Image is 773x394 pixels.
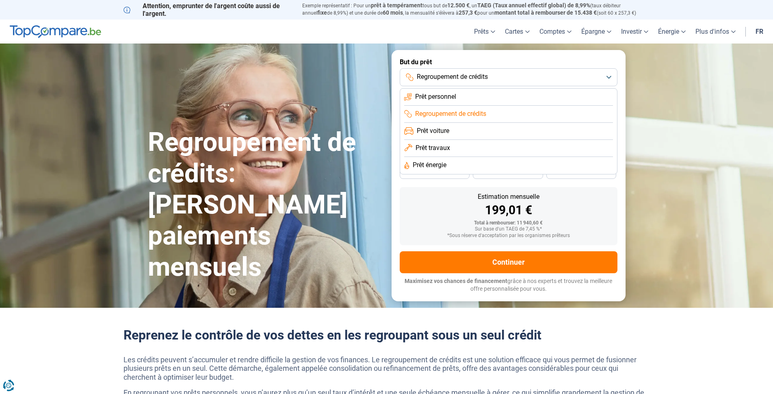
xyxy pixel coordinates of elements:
span: 60 mois [383,9,403,16]
span: fixe [317,9,327,16]
span: montant total à rembourser de 15.438 € [494,9,597,16]
span: 257,3 € [459,9,477,16]
h2: Reprenez le contrôle de vos dettes en les regroupant sous un seul crédit [123,327,650,343]
span: 24 mois [572,170,590,175]
span: Prêt personnel [415,92,456,101]
a: Épargne [576,20,616,44]
h1: Regroupement de crédits: [PERSON_NAME] paiements mensuels [148,127,382,283]
p: Exemple représentatif : Pour un tous but de , un (taux débiteur annuel de 8,99%) et une durée de ... [302,2,650,17]
span: Regroupement de crédits [415,109,486,118]
span: 30 mois [499,170,517,175]
a: Énergie [653,20,691,44]
div: Total à rembourser: 11 940,60 € [406,220,611,226]
button: Continuer [400,251,617,273]
label: But du prêt [400,58,617,66]
p: Attention, emprunter de l'argent coûte aussi de l'argent. [123,2,292,17]
a: Prêts [469,20,500,44]
div: 199,01 € [406,204,611,216]
span: 12.500 € [447,2,470,9]
span: TAEG (Taux annuel effectif global) de 8,99% [477,2,590,9]
p: Les crédits peuvent s’accumuler et rendre difficile la gestion de vos finances. Le regroupement d... [123,355,650,382]
div: Estimation mensuelle [406,194,611,200]
span: Prêt voiture [417,126,449,135]
button: Regroupement de crédits [400,68,617,86]
span: Prêt énergie [413,161,446,170]
span: Regroupement de crédits [417,72,488,81]
span: Prêt travaux [416,144,450,152]
span: Maximisez vos chances de financement [405,278,507,284]
a: fr [751,20,768,44]
a: Investir [616,20,653,44]
div: Sur base d'un TAEG de 7,45 %* [406,226,611,232]
a: Cartes [500,20,535,44]
img: TopCompare [10,25,101,38]
span: prêt à tempérament [371,2,422,9]
span: 36 mois [426,170,444,175]
a: Plus d'infos [691,20,741,44]
div: *Sous réserve d'acceptation par les organismes prêteurs [406,233,611,239]
p: grâce à nos experts et trouvez la meilleure offre personnalisée pour vous. [400,277,617,293]
a: Comptes [535,20,576,44]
